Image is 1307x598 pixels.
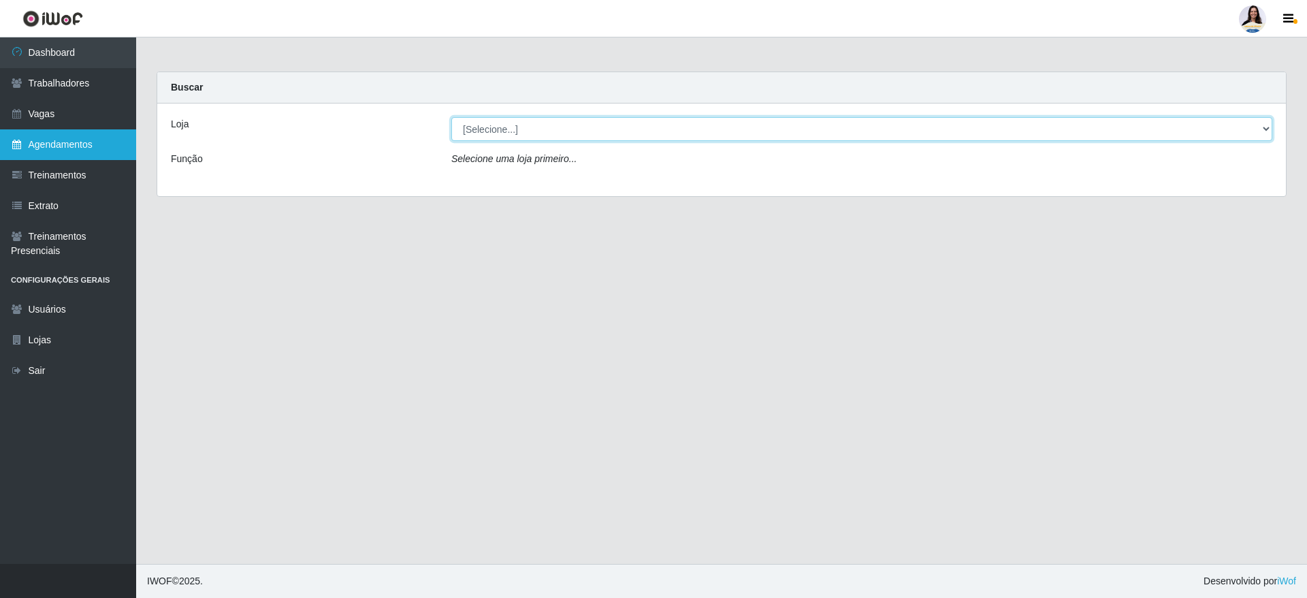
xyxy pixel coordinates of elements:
[147,574,203,588] span: © 2025 .
[22,10,83,27] img: CoreUI Logo
[171,82,203,93] strong: Buscar
[1277,576,1296,586] a: iWof
[171,117,189,131] label: Loja
[451,153,577,164] i: Selecione uma loja primeiro...
[171,152,203,166] label: Função
[147,576,172,586] span: IWOF
[1204,574,1296,588] span: Desenvolvido por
